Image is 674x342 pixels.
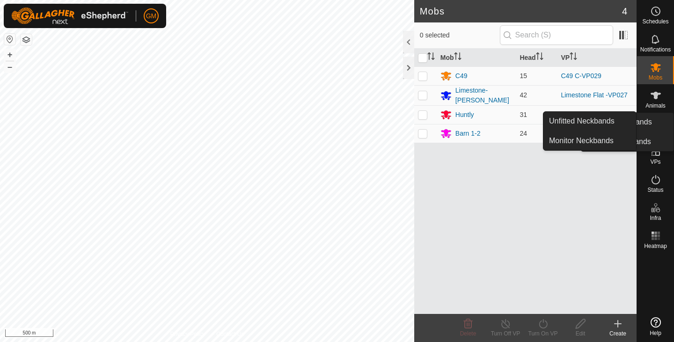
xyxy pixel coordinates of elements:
span: 0 selected [420,30,500,40]
a: Privacy Policy [170,330,205,338]
img: Gallagher Logo [11,7,128,24]
a: Contact Us [216,330,244,338]
span: Monitor Neckbands [549,135,614,146]
span: Animals [645,103,666,109]
div: C49 [455,71,468,81]
span: Heatmap [644,243,667,249]
span: Mobs [649,75,662,80]
a: C49 C-VP029 [561,72,601,80]
button: Map Layers [21,34,32,45]
a: Monitor Neckbands [543,131,636,150]
div: Create [599,329,637,338]
th: Mob [437,49,516,67]
span: Status [647,187,663,193]
span: 31 [520,111,527,118]
span: 24 [520,130,527,137]
button: – [4,61,15,73]
p-sorticon: Activate to sort [427,54,435,61]
span: GM [146,11,157,21]
h2: Mobs [420,6,622,17]
span: 15 [520,72,527,80]
span: 4 [622,4,627,18]
a: Huntly training-VP020 [561,111,624,118]
span: Notifications [640,47,671,52]
div: Edit [562,329,599,338]
p-sorticon: Activate to sort [570,54,577,61]
p-sorticon: Activate to sort [454,54,462,61]
span: 42 [520,91,527,99]
div: Barn 1-2 [455,129,481,138]
div: Turn Off VP [487,329,524,338]
span: Unfitted Neckbands [549,116,615,127]
input: Search (S) [500,25,613,45]
a: Help [637,313,674,340]
span: Help [650,330,661,336]
p-sorticon: Activate to sort [536,54,543,61]
span: Delete [460,330,476,337]
span: Infra [650,215,661,221]
a: Limestone Flat -VP027 [561,91,627,99]
span: VPs [650,159,660,165]
div: Limestone-[PERSON_NAME] [455,86,513,105]
div: Huntly [455,110,474,120]
th: Head [516,49,557,67]
div: Turn On VP [524,329,562,338]
button: + [4,49,15,60]
a: Unfitted Neckbands [543,112,636,131]
th: VP [557,49,637,67]
button: Reset Map [4,34,15,45]
span: Schedules [642,19,668,24]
